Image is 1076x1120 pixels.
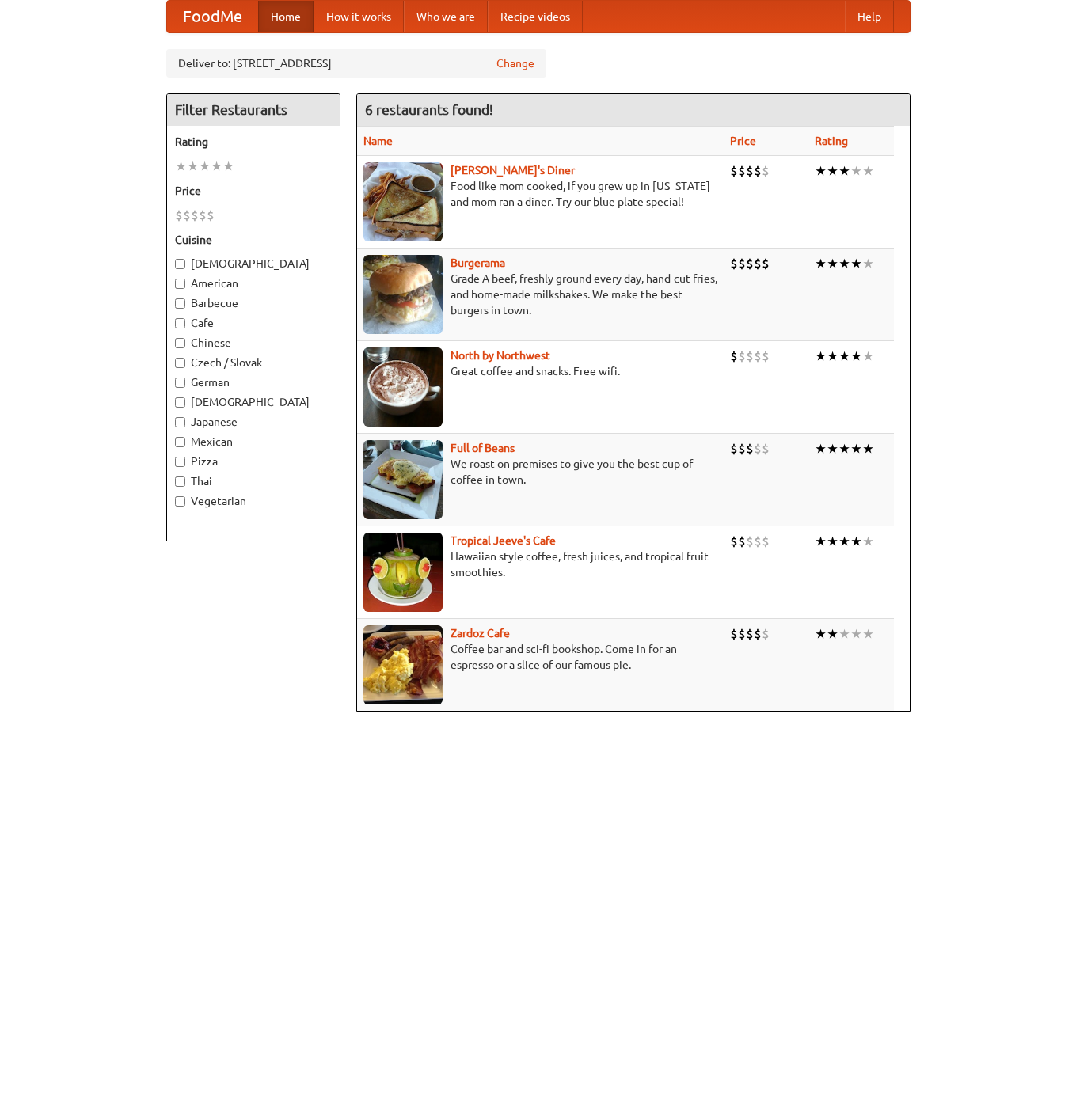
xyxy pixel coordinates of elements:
[175,338,185,348] input: Chinese
[199,158,211,175] li: ★
[175,358,185,368] input: Czech / Slovak
[815,135,848,147] a: Rating
[730,625,738,643] li: $
[175,397,185,408] input: [DEMOGRAPHIC_DATA]
[183,207,191,224] li: $
[175,374,332,390] label: German
[175,473,332,489] label: Thai
[838,347,850,365] li: ★
[175,275,332,291] label: American
[451,627,510,640] a: Zardoz Cafe
[175,259,185,269] input: [DEMOGRAPHIC_DATA]
[838,440,850,457] li: ★
[175,207,183,224] li: $
[754,440,762,457] li: $
[738,533,746,550] li: $
[746,440,754,457] li: $
[167,1,258,32] a: FoodMe
[175,183,332,199] h5: Price
[754,625,762,643] li: $
[827,625,838,643] li: ★
[175,378,185,388] input: German
[815,162,827,180] li: ★
[838,255,850,272] li: ★
[175,437,185,447] input: Mexican
[754,162,762,180] li: $
[815,533,827,550] li: ★
[175,279,185,289] input: American
[862,440,874,457] li: ★
[451,349,550,362] a: North by Northwest
[496,55,534,71] a: Change
[175,454,332,469] label: Pizza
[187,158,199,175] li: ★
[211,158,222,175] li: ★
[838,533,850,550] li: ★
[199,207,207,224] li: $
[363,162,443,241] img: sallys.jpg
[175,232,332,248] h5: Cuisine
[730,162,738,180] li: $
[827,533,838,550] li: ★
[175,298,185,309] input: Barbecue
[862,255,874,272] li: ★
[363,347,443,427] img: north.jpg
[175,417,185,427] input: Japanese
[815,255,827,272] li: ★
[862,625,874,643] li: ★
[451,534,556,547] a: Tropical Jeeve's Cafe
[827,440,838,457] li: ★
[754,347,762,365] li: $
[175,434,332,450] label: Mexican
[451,256,505,269] a: Burgerama
[363,363,717,379] p: Great coffee and snacks. Free wifi.
[850,533,862,550] li: ★
[754,255,762,272] li: $
[175,457,185,467] input: Pizza
[815,625,827,643] li: ★
[175,355,332,370] label: Czech / Slovak
[838,162,850,180] li: ★
[191,207,199,224] li: $
[850,255,862,272] li: ★
[738,625,746,643] li: $
[363,641,717,673] p: Coffee bar and sci-fi bookshop. Come in for an espresso or a slice of our famous pie.
[207,207,215,224] li: $
[488,1,583,32] a: Recipe videos
[762,533,770,550] li: $
[850,440,862,457] li: ★
[838,625,850,643] li: ★
[762,162,770,180] li: $
[175,158,187,175] li: ★
[730,440,738,457] li: $
[850,162,862,180] li: ★
[363,533,443,612] img: jeeves.jpg
[365,102,493,117] ng-pluralize: 6 restaurants found!
[754,533,762,550] li: $
[404,1,488,32] a: Who we are
[175,315,332,331] label: Cafe
[363,271,717,318] p: Grade A beef, freshly ground every day, hand-cut fries, and home-made milkshakes. We make the bes...
[815,347,827,365] li: ★
[746,533,754,550] li: $
[850,625,862,643] li: ★
[167,94,340,126] h4: Filter Restaurants
[258,1,314,32] a: Home
[738,440,746,457] li: $
[363,440,443,519] img: beans.jpg
[451,442,515,454] a: Full of Beans
[314,1,404,32] a: How it works
[363,549,717,580] p: Hawaiian style coffee, fresh juices, and tropical fruit smoothies.
[175,476,185,487] input: Thai
[762,440,770,457] li: $
[363,255,443,334] img: burgerama.jpg
[166,49,546,78] div: Deliver to: [STREET_ADDRESS]
[222,158,234,175] li: ★
[827,162,838,180] li: ★
[363,178,717,210] p: Food like mom cooked, if you grew up in [US_STATE] and mom ran a diner. Try our blue plate special!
